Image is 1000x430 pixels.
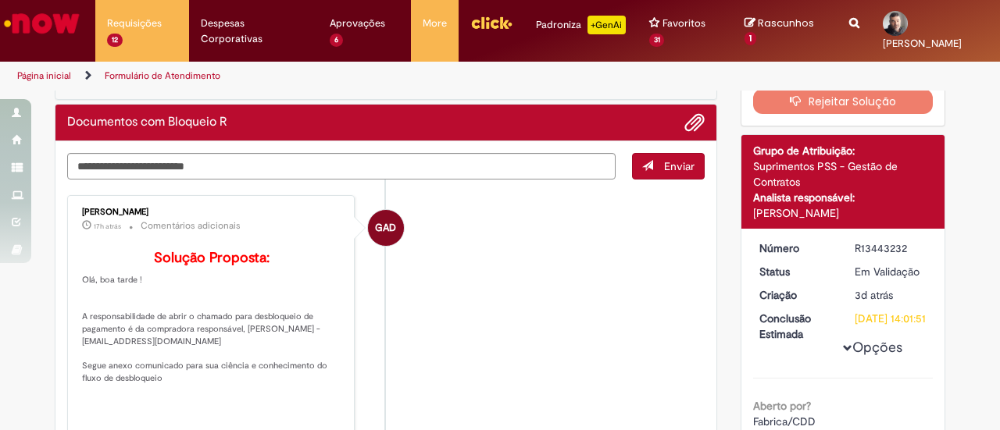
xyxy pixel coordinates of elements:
time: 27/08/2025 16:16:33 [94,222,121,231]
div: Suprimentos PSS - Gestão de Contratos [753,158,934,190]
button: Adicionar anexos [684,112,705,133]
div: Grupo de Atribuição: [753,143,934,158]
div: [DATE] 14:01:51 [855,311,927,326]
b: Solução Proposta: [154,249,270,267]
a: Página inicial [17,69,71,82]
div: Padroniza [536,16,626,34]
ul: Trilhas de página [12,62,655,91]
img: click_logo_yellow_360x200.png [470,11,512,34]
span: [PERSON_NAME] [883,37,962,50]
dt: Status [748,264,844,279]
dt: Conclusão Estimada [748,311,844,342]
img: ServiceNow [2,8,82,39]
span: 31 [649,34,665,47]
span: Aprovações [330,16,385,31]
b: Aberto por? [753,399,811,413]
button: Rejeitar Solução [753,89,934,114]
a: Rascunhos [745,16,826,45]
h2: Documentos com Bloqueio R Histórico de tíquete [67,115,227,130]
div: Gabriela Alves De Souza [368,210,404,246]
span: 12 [107,34,123,47]
div: [PERSON_NAME] [82,208,342,217]
div: 25/08/2025 10:01:47 [855,287,927,303]
span: More [423,16,447,31]
span: Enviar [664,159,695,173]
p: +GenAi [587,16,626,34]
span: Fabrica/CDD [753,414,816,428]
span: 1 [745,32,756,46]
span: 6 [330,34,343,47]
time: 25/08/2025 10:01:47 [855,288,893,302]
dt: Criação [748,287,844,303]
span: 17h atrás [94,222,121,231]
span: GAD [375,209,396,247]
span: 3d atrás [855,288,893,302]
a: Formulário de Atendimento [105,69,220,82]
span: Rascunhos [758,16,814,30]
div: Analista responsável: [753,190,934,205]
span: Favoritos [662,16,705,31]
textarea: Digite sua mensagem aqui... [67,153,616,179]
span: Despesas Corporativas [201,16,306,47]
div: R13443232 [855,240,927,256]
div: Em Validação [855,264,927,279]
button: Enviar [632,153,705,179]
small: Comentários adicionais [141,219,241,233]
span: Requisições [107,16,162,31]
dt: Número [748,240,844,256]
div: [PERSON_NAME] [753,205,934,221]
